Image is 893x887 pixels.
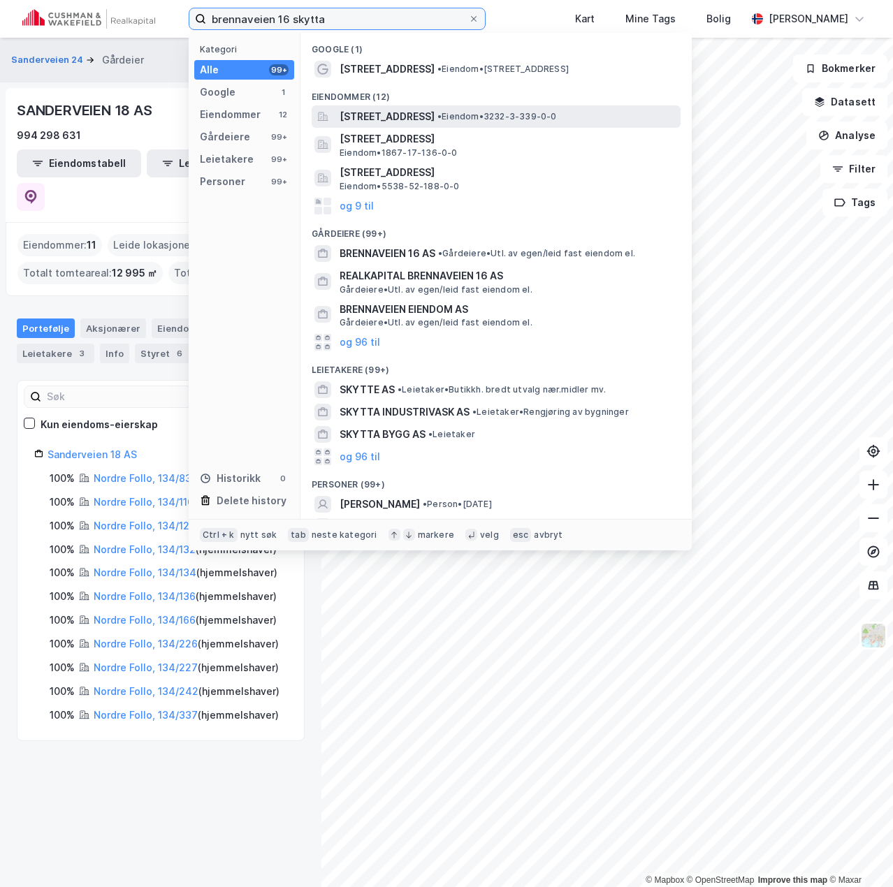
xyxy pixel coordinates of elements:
[288,528,309,542] div: tab
[94,590,196,602] a: Nordre Follo, 134/136
[173,346,187,360] div: 6
[200,173,245,190] div: Personer
[423,499,492,510] span: Person • [DATE]
[17,262,163,284] div: Totalt tomteareal :
[240,529,277,541] div: nytt søk
[94,614,196,626] a: Nordre Follo, 134/166
[340,245,435,262] span: BRENNAVEIEN 16 AS
[472,406,477,417] span: •
[802,88,887,116] button: Datasett
[340,496,420,513] span: [PERSON_NAME]
[706,10,731,27] div: Bolig
[340,61,435,78] span: [STREET_ADDRESS]
[94,470,273,487] div: ( hjemmelshaver )
[437,64,569,75] span: Eiendom • [STREET_ADDRESS]
[17,127,81,144] div: 994 298 631
[135,344,192,363] div: Styret
[758,875,827,885] a: Improve this map
[94,659,279,676] div: ( hjemmelshaver )
[300,33,692,58] div: Google (1)
[22,9,155,29] img: cushman-wakefield-realkapital-logo.202ea83816669bd177139c58696a8fa1.svg
[300,468,692,493] div: Personer (99+)
[94,661,198,673] a: Nordre Follo, 134/227
[340,404,470,420] span: SKYTTA INDUSTRIVASK AS
[94,543,196,555] a: Nordre Follo, 134/132
[100,344,129,363] div: Info
[820,155,887,183] button: Filter
[94,683,279,700] div: ( hjemmelshaver )
[418,529,454,541] div: markere
[50,494,75,511] div: 100%
[428,429,475,440] span: Leietaker
[200,129,250,145] div: Gårdeiere
[50,659,75,676] div: 100%
[340,301,675,318] span: BRENNAVEIEN EIENDOM AS
[340,198,374,214] button: og 9 til
[510,528,532,542] div: esc
[11,53,86,67] button: Sanderveien 24
[94,494,275,511] div: ( hjemmelshaver )
[300,353,692,379] div: Leietakere (99+)
[437,111,557,122] span: Eiendom • 3232-3-339-0-0
[94,472,191,484] a: Nordre Follo, 134/83
[340,267,675,284] span: REALKAPITAL BRENNAVEIEN 16 AS
[94,636,279,652] div: ( hjemmelshaver )
[200,106,261,123] div: Eiendommer
[398,384,606,395] span: Leietaker • Butikkh. bredt utvalg nær.midler mv.
[94,541,277,558] div: ( hjemmelshaver )
[102,52,144,68] div: Gårdeier
[340,381,395,398] span: SKYTTE AS
[340,164,675,181] span: [STREET_ADDRESS]
[340,334,380,351] button: og 96 til
[823,820,893,887] iframe: Chat Widget
[269,131,289,142] div: 99+
[300,80,692,105] div: Eiendommer (12)
[340,181,460,192] span: Eiendom • 5538-52-188-0-0
[94,564,277,581] div: ( hjemmelshaver )
[168,262,296,284] div: Totalt byggareal :
[17,99,155,122] div: SANDERVEIEN 18 AS
[423,499,427,509] span: •
[94,496,194,508] a: Nordre Follo, 134/110
[206,8,468,29] input: Søk på adresse, matrikkel, gårdeiere, leietakere eller personer
[152,318,238,338] div: Eiendommer
[340,284,532,295] span: Gårdeiere • Utl. av egen/leid fast eiendom el.
[438,248,442,258] span: •
[200,61,219,78] div: Alle
[822,189,887,217] button: Tags
[823,820,893,887] div: Kontrollprogram for chat
[50,518,75,534] div: 100%
[646,875,684,885] a: Mapbox
[94,566,196,578] a: Nordre Follo, 134/134
[50,541,75,558] div: 100%
[534,529,562,541] div: avbryt
[112,265,157,281] span: 12 995 ㎡
[200,44,294,54] div: Kategori
[94,612,277,629] div: ( hjemmelshaver )
[41,416,158,433] div: Kun eiendoms-eierskap
[428,429,433,439] span: •
[200,151,254,168] div: Leietakere
[94,638,198,650] a: Nordre Follo, 134/226
[147,149,271,177] button: Leietakertabell
[17,318,75,338] div: Portefølje
[17,149,141,177] button: Eiendomstabell
[625,10,676,27] div: Mine Tags
[50,707,75,724] div: 100%
[340,131,675,147] span: [STREET_ADDRESS]
[94,520,196,532] a: Nordre Follo, 134/126
[480,529,499,541] div: velg
[17,234,102,256] div: Eiendommer :
[87,237,96,254] span: 11
[50,612,75,629] div: 100%
[200,84,235,101] div: Google
[94,707,279,724] div: ( hjemmelshaver )
[50,683,75,700] div: 100%
[80,318,146,338] div: Aksjonærer
[75,346,89,360] div: 3
[17,344,94,363] div: Leietakere
[41,386,194,407] input: Søk
[200,470,261,487] div: Historikk
[50,636,75,652] div: 100%
[769,10,848,27] div: [PERSON_NAME]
